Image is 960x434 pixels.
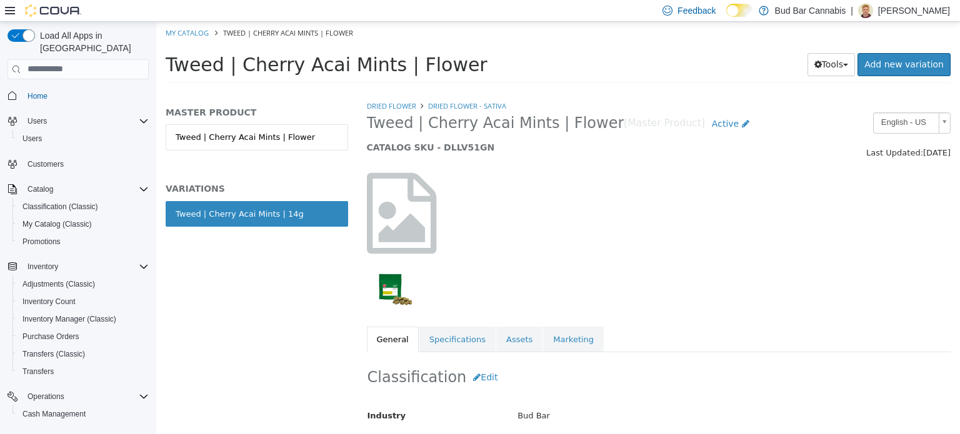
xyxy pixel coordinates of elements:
[878,3,950,18] p: [PERSON_NAME]
[22,409,86,419] span: Cash Management
[22,349,85,359] span: Transfers (Classic)
[310,344,348,367] button: Edit
[775,3,846,18] p: Bud Bar Cannabis
[17,312,149,327] span: Inventory Manager (Classic)
[17,131,149,146] span: Users
[22,259,149,274] span: Inventory
[211,79,260,89] a: Dried Flower
[12,198,154,215] button: Classification (Classic)
[17,329,149,344] span: Purchase Orders
[17,329,84,344] a: Purchase Orders
[651,31,699,54] button: Tools
[22,389,149,404] span: Operations
[12,215,154,233] button: My Catalog (Classic)
[17,294,81,309] a: Inventory Count
[17,217,149,232] span: My Catalog (Classic)
[22,88,149,104] span: Home
[211,344,794,367] h2: Classification
[27,116,47,126] span: Users
[12,293,154,310] button: Inventory Count
[9,161,192,172] h5: VARIATIONS
[17,217,97,232] a: My Catalog (Classic)
[2,112,154,130] button: Users
[9,32,331,54] span: Tweed | Cherry Acai Mints | Flower
[27,262,58,272] span: Inventory
[9,85,192,96] h5: MASTER PRODUCT
[211,92,468,111] span: Tweed | Cherry Acai Mints | Flower
[858,3,873,18] div: Robert Johnson
[22,182,58,197] button: Catalog
[12,233,154,250] button: Promotions
[22,89,52,104] a: Home
[27,91,47,101] span: Home
[22,219,92,229] span: My Catalog (Classic)
[17,364,149,379] span: Transfers
[851,3,853,18] p: |
[387,305,447,331] a: Marketing
[263,305,339,331] a: Specifications
[17,131,47,146] a: Users
[17,234,66,249] a: Promotions
[17,277,100,292] a: Adjustments (Classic)
[17,277,149,292] span: Adjustments (Classic)
[22,237,61,247] span: Promotions
[556,97,582,107] span: Active
[22,114,149,129] span: Users
[12,130,154,147] button: Users
[22,134,42,144] span: Users
[22,389,69,404] button: Operations
[9,6,52,16] a: My Catalog
[27,184,53,194] span: Catalog
[17,364,59,379] a: Transfers
[25,4,81,17] img: Cova
[12,345,154,363] button: Transfers (Classic)
[2,258,154,275] button: Inventory
[17,294,149,309] span: Inventory Count
[9,102,192,129] a: Tweed | Cherry Acai Mints | Flower
[17,199,103,214] a: Classification (Classic)
[12,275,154,293] button: Adjustments (Classic)
[17,347,90,362] a: Transfers (Classic)
[17,312,121,327] a: Inventory Manager (Classic)
[22,259,63,274] button: Inventory
[22,157,69,172] a: Customers
[701,31,794,54] a: Add new variation
[35,29,149,54] span: Load All Apps in [GEOGRAPHIC_DATA]
[22,367,54,377] span: Transfers
[22,182,149,197] span: Catalog
[340,305,386,331] a: Assets
[767,126,794,136] span: [DATE]
[12,310,154,328] button: Inventory Manager (Classic)
[67,6,197,16] span: Tweed | Cherry Acai Mints | Flower
[272,79,350,89] a: Dried Flower - Sativa
[717,91,794,112] a: English - US
[710,126,767,136] span: Last Updated:
[12,363,154,380] button: Transfers
[17,199,149,214] span: Classification (Classic)
[22,314,116,324] span: Inventory Manager (Classic)
[12,328,154,345] button: Purchase Orders
[22,279,95,289] span: Adjustments (Classic)
[2,180,154,198] button: Catalog
[22,114,52,129] button: Users
[352,383,803,405] div: Bud Bar
[2,155,154,173] button: Customers
[211,389,250,398] span: Industry
[467,97,549,107] small: [Master Product]
[22,156,149,172] span: Customers
[17,407,149,422] span: Cash Management
[17,234,149,249] span: Promotions
[27,159,64,169] span: Customers
[677,4,716,17] span: Feedback
[211,120,644,131] h5: CATALOG SKU - DLLV51GN
[717,91,777,111] span: English - US
[17,347,149,362] span: Transfers (Classic)
[12,405,154,423] button: Cash Management
[211,305,262,331] a: General
[726,4,752,17] input: Dark Mode
[22,202,98,212] span: Classification (Classic)
[2,87,154,105] button: Home
[2,388,154,405] button: Operations
[27,392,64,402] span: Operations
